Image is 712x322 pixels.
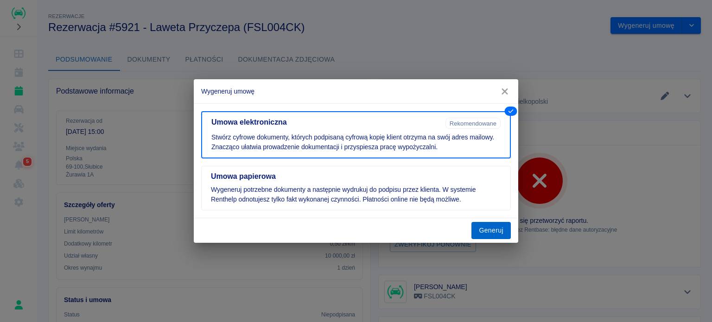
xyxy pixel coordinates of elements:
[211,185,501,204] p: Wygeneruj potrzebne dokumenty a następnie wydrukuj do podpisu przez klienta. W systemie Renthelp ...
[201,111,511,158] button: Umowa elektronicznaRekomendowaneStwórz cyfrowe dokumenty, których podpisaną cyfrową kopię klient ...
[211,118,442,127] h5: Umowa elektroniczna
[201,166,511,210] button: Umowa papierowaWygeneruj potrzebne dokumenty a następnie wydrukuj do podpisu przez klienta. W sys...
[194,79,518,103] h2: Wygeneruj umowę
[471,222,511,239] button: Generuj
[446,120,500,127] span: Rekomendowane
[211,172,501,181] h5: Umowa papierowa
[211,133,501,152] p: Stwórz cyfrowe dokumenty, których podpisaną cyfrową kopię klient otrzyma na swój adres mailowy. Z...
